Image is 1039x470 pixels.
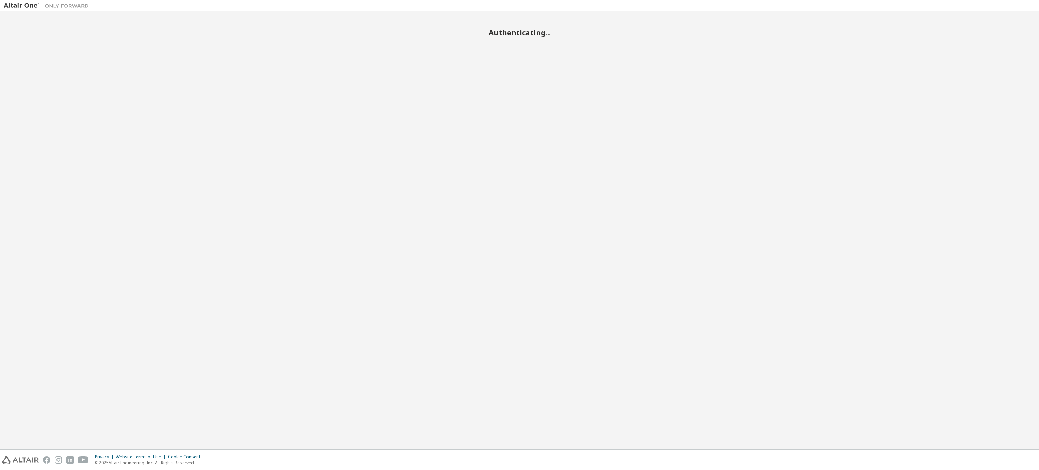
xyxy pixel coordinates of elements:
[95,454,116,460] div: Privacy
[43,456,50,464] img: facebook.svg
[2,456,39,464] img: altair_logo.svg
[78,456,88,464] img: youtube.svg
[116,454,168,460] div: Website Terms of Use
[55,456,62,464] img: instagram.svg
[4,2,92,9] img: Altair One
[95,460,205,466] p: © 2025 Altair Engineering, Inc. All Rights Reserved.
[66,456,74,464] img: linkedin.svg
[168,454,205,460] div: Cookie Consent
[4,28,1035,37] h2: Authenticating...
